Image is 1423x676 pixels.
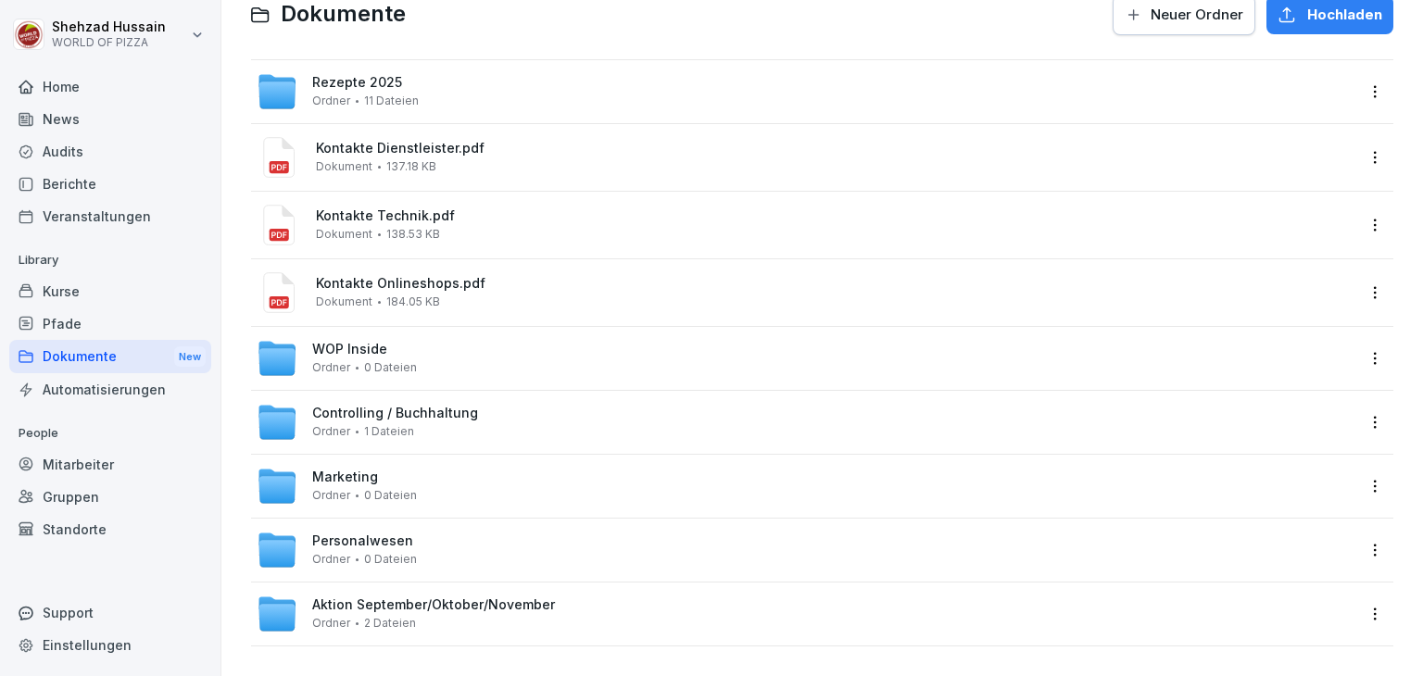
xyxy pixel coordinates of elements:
span: Dokumente [281,1,406,28]
div: Support [9,596,211,629]
a: Gruppen [9,481,211,513]
span: Kontakte Technik.pdf [316,208,1354,224]
a: Pfade [9,307,211,340]
span: 0 Dateien [364,489,417,502]
a: Rezepte 2025Ordner11 Dateien [257,71,1354,112]
span: 0 Dateien [364,553,417,566]
span: Ordner [312,489,350,502]
a: Automatisierungen [9,373,211,406]
span: Ordner [312,425,350,438]
span: Ordner [312,94,350,107]
p: Shehzad Hussain [52,19,166,35]
span: Rezepte 2025 [312,75,402,91]
span: Dokument [316,295,372,308]
a: Controlling / BuchhaltungOrdner1 Dateien [257,402,1354,443]
p: Library [9,245,211,275]
span: WOP Inside [312,342,387,357]
span: Ordner [312,617,350,630]
span: Neuer Ordner [1151,5,1243,25]
a: DokumenteNew [9,340,211,374]
span: 184.05 KB [386,295,440,308]
span: 0 Dateien [364,361,417,374]
a: Audits [9,135,211,168]
span: Dokument [316,160,372,173]
span: Hochladen [1307,5,1382,25]
span: Kontakte Onlineshops.pdf [316,276,1354,292]
span: 11 Dateien [364,94,419,107]
a: Berichte [9,168,211,200]
span: Aktion September/Oktober/November [312,597,555,613]
p: WORLD OF PIZZA [52,36,166,49]
a: Einstellungen [9,629,211,661]
span: Ordner [312,553,350,566]
a: News [9,103,211,135]
span: 137.18 KB [386,160,436,173]
span: 1 Dateien [364,425,414,438]
a: PersonalwesenOrdner0 Dateien [257,530,1354,570]
a: MarketingOrdner0 Dateien [257,466,1354,507]
a: Kurse [9,275,211,307]
div: Dokumente [9,340,211,374]
span: 138.53 KB [386,228,440,241]
div: New [174,346,206,368]
a: Veranstaltungen [9,200,211,232]
span: Dokument [316,228,372,241]
span: 2 Dateien [364,617,416,630]
a: WOP InsideOrdner0 Dateien [257,338,1354,379]
span: Marketing [312,469,378,485]
a: Aktion September/Oktober/NovemberOrdner2 Dateien [257,594,1354,634]
span: Personalwesen [312,533,413,549]
p: People [9,419,211,448]
span: Ordner [312,361,350,374]
a: Standorte [9,513,211,545]
a: Mitarbeiter [9,448,211,481]
span: Kontakte Dienstleister.pdf [316,141,1354,156]
span: Controlling / Buchhaltung [312,406,478,421]
a: Home [9,70,211,103]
